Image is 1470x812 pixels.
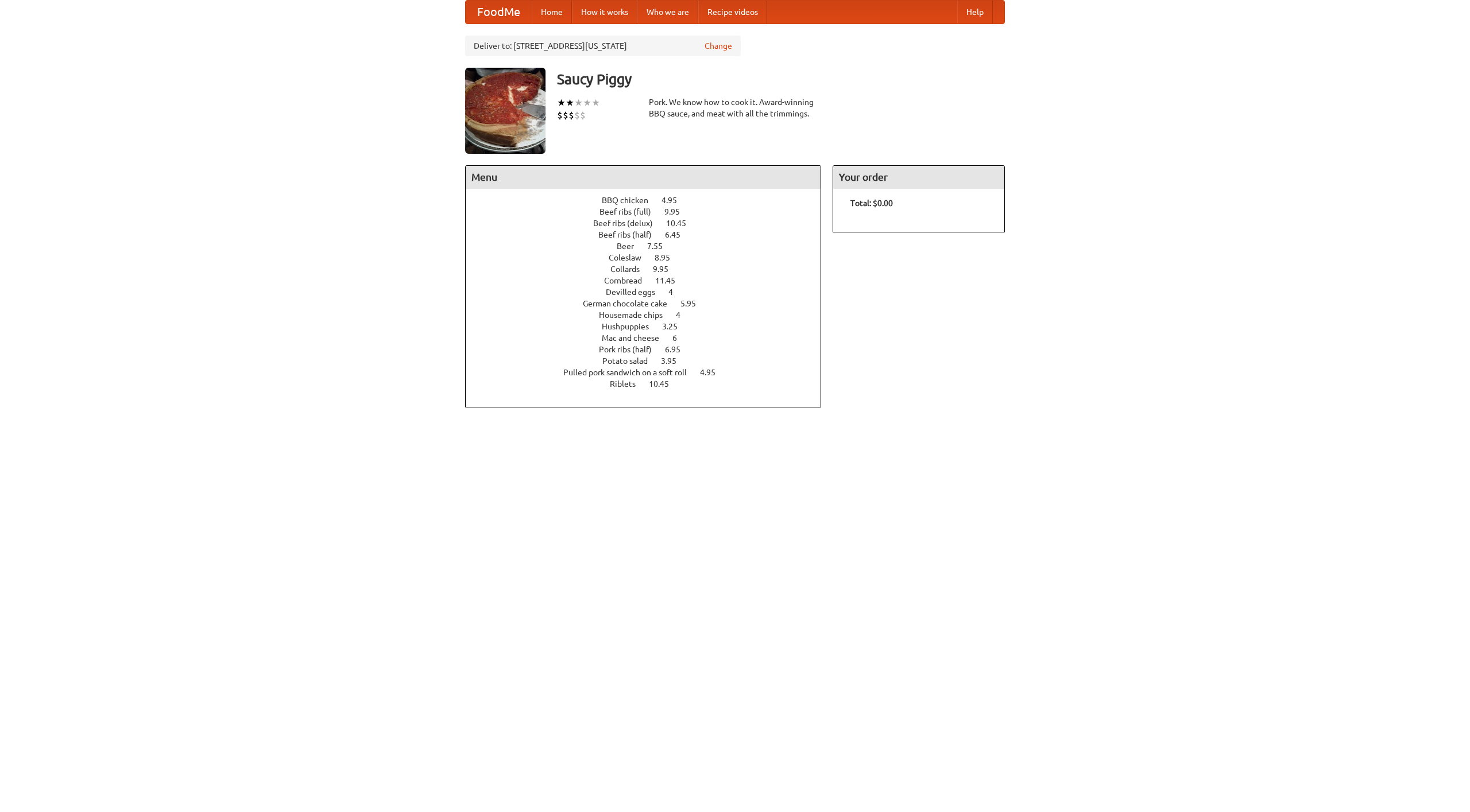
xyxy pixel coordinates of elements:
a: Pulled pork sandwich on a soft roll 4.95 [563,368,737,377]
a: Collards 9.95 [610,265,690,274]
span: 6.45 [665,230,692,239]
h3: Saucy Piggy [557,68,1005,91]
a: Who we are [637,1,698,24]
span: 3.95 [661,356,688,366]
span: BBQ chicken [602,196,660,205]
li: ★ [566,96,574,109]
span: Riblets [610,379,647,388]
span: Beer [617,242,645,251]
a: Hushpuppies 3.25 [602,322,699,331]
span: 9.95 [653,265,680,274]
li: $ [574,109,580,122]
span: Housemade chips [599,310,674,320]
span: Coleslaw [609,253,653,262]
a: Riblets 10.45 [610,379,690,388]
a: Devilled eggs 4 [606,287,694,297]
span: 5.95 [680,299,707,308]
span: 4 [668,287,684,297]
a: Beef ribs (half) 6.45 [598,230,702,239]
span: 4.95 [700,368,727,377]
a: Cornbread 11.45 [604,276,697,285]
a: Coleslaw 8.95 [609,253,691,262]
li: $ [568,109,574,122]
span: Pulled pork sandwich on a soft roll [563,368,698,377]
span: 3.25 [662,322,689,331]
span: Collards [610,265,651,274]
span: 8.95 [655,253,682,262]
a: Recipe videos [698,1,767,24]
span: 10.45 [666,219,698,228]
span: Devilled eggs [606,287,667,297]
a: German chocolate cake 5.95 [583,299,717,308]
li: ★ [583,96,591,109]
span: 10.45 [649,379,680,388]
li: $ [580,109,586,122]
span: Potato salad [602,356,659,366]
span: Hushpuppies [602,322,660,331]
span: Cornbread [604,276,653,285]
div: Deliver to: [STREET_ADDRESS][US_STATE] [465,36,741,56]
div: Pork. We know how to cook it. Award-winning BBQ sauce, and meat with all the trimmings. [649,96,821,119]
span: 11.45 [655,276,687,285]
img: angular.jpg [465,68,546,154]
h4: Your order [833,166,1004,189]
li: ★ [574,96,583,109]
a: How it works [572,1,637,24]
span: Beef ribs (half) [598,230,663,239]
a: Housemade chips 4 [599,310,702,320]
li: ★ [591,96,600,109]
span: 7.55 [647,242,674,251]
a: BBQ chicken 4.95 [602,196,698,205]
a: FoodMe [466,1,532,24]
span: Pork ribs (half) [599,345,663,354]
a: Mac and cheese 6 [602,333,698,343]
li: $ [557,109,563,122]
a: Pork ribs (half) 6.95 [599,345,702,354]
a: Beef ribs (full) 9.95 [599,207,701,216]
span: Mac and cheese [602,333,671,343]
h4: Menu [466,166,821,189]
b: Total: $0.00 [850,199,893,208]
a: Beer 7.55 [617,242,684,251]
span: Beef ribs (delux) [593,219,664,228]
span: German chocolate cake [583,299,679,308]
a: Change [705,40,732,52]
li: ★ [557,96,566,109]
span: 9.95 [664,207,691,216]
a: Beef ribs (delux) 10.45 [593,219,707,228]
li: $ [563,109,568,122]
a: Home [532,1,572,24]
a: Help [957,1,993,24]
a: Potato salad 3.95 [602,356,698,366]
span: 4.95 [661,196,688,205]
span: 6.95 [665,345,692,354]
span: 6 [672,333,688,343]
span: 4 [676,310,692,320]
span: Beef ribs (full) [599,207,663,216]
